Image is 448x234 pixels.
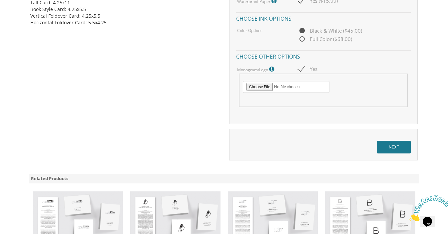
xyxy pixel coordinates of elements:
[29,174,419,183] div: Related Products
[377,141,411,153] input: NEXT
[237,28,262,33] label: Color Options
[298,35,352,43] span: Full Color ($68.00)
[298,27,362,35] span: Black & White ($45.00)
[237,65,276,74] label: Monogram/Logo
[298,65,317,73] span: Yes
[407,192,448,224] iframe: chat widget
[3,3,44,29] img: Chat attention grabber
[236,12,411,24] h4: Choose ink options
[236,50,411,62] h4: Choose other options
